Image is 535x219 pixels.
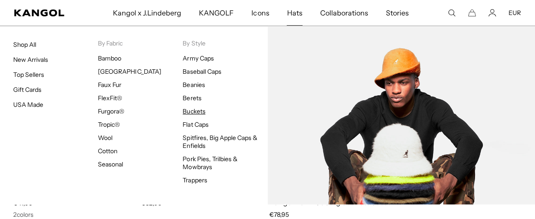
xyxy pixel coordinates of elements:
[13,71,44,79] a: Top Sellers
[269,211,289,219] span: €78,95
[98,107,124,115] a: Furgora®
[183,176,207,184] a: Trappers
[183,39,267,47] p: By Style
[98,121,120,128] a: Tropic®
[14,9,74,16] a: Kangol
[98,134,112,142] a: Wool
[183,81,205,89] a: Beanies
[269,198,394,207] a: Kangol x J.Lindeberg Scarlett Casual
[468,9,476,17] button: Cart
[98,54,121,62] a: Bamboo
[13,101,43,109] a: USA Made
[448,9,456,17] summary: Search here
[98,81,121,89] a: Faux Fur
[488,9,496,17] a: Account
[98,68,161,76] a: [GEOGRAPHIC_DATA]
[98,147,117,155] a: Cotton
[183,121,208,128] a: Flat Caps
[183,94,201,102] a: Berets
[183,68,221,76] a: Baseball Caps
[13,41,36,49] a: Shop All
[98,39,183,47] p: By Fabric
[509,9,521,17] button: EUR
[183,107,205,115] a: Buckets
[13,56,48,64] a: New Arrivals
[183,54,213,62] a: Army Caps
[13,86,41,94] a: Gift Cards
[183,134,258,150] a: Spitfires, Big Apple Caps & Enfields
[98,94,122,102] a: FlexFit®
[98,160,123,168] a: Seasonal
[183,155,238,171] a: Pork Pies, Trilbies & Mowbrays
[13,211,138,219] div: 2 colors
